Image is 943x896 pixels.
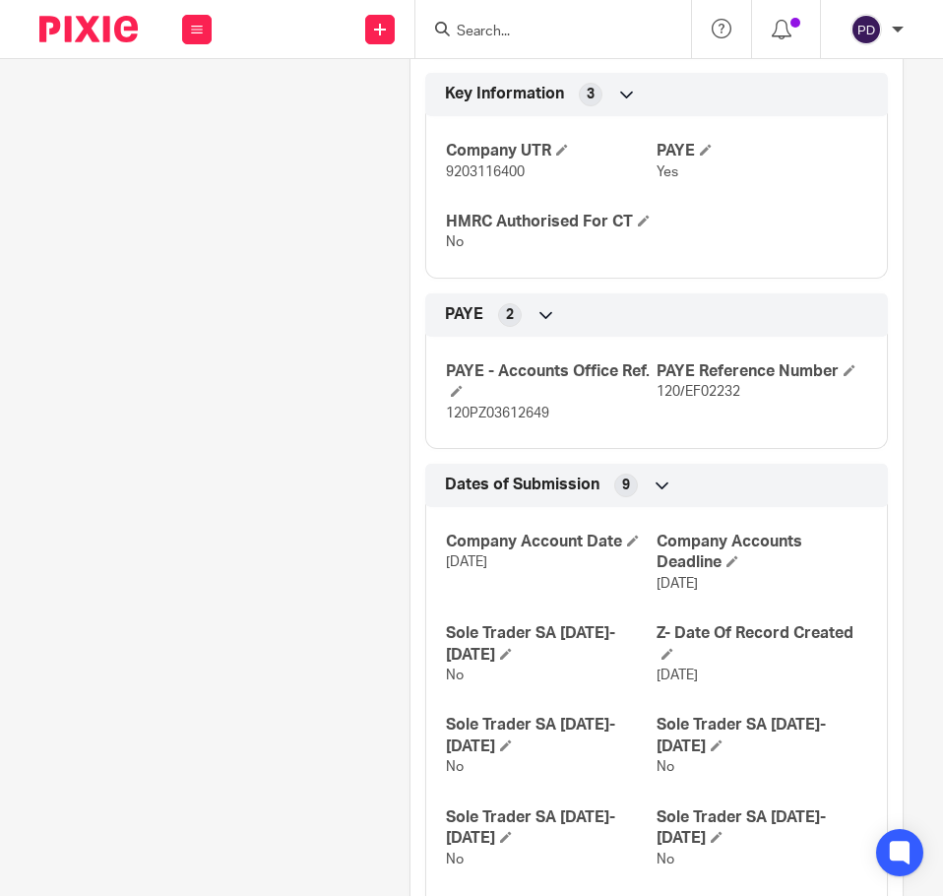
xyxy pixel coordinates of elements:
[657,715,867,757] h4: Sole Trader SA [DATE]-[DATE]
[657,532,867,574] h4: Company Accounts Deadline
[446,532,657,552] h4: Company Account Date
[39,16,138,42] img: Pixie
[506,305,514,325] span: 2
[446,853,464,866] span: No
[446,165,525,179] span: 9203116400
[657,577,698,591] span: [DATE]
[445,84,564,104] span: Key Information
[446,760,464,774] span: No
[446,212,657,232] h4: HMRC Authorised For CT
[446,807,657,850] h4: Sole Trader SA [DATE]-[DATE]
[657,141,867,161] h4: PAYE
[657,385,740,399] span: 120/EF02232
[657,623,867,666] h4: Z- Date Of Record Created
[445,475,599,495] span: Dates of Submission
[657,361,867,382] h4: PAYE Reference Number
[446,669,464,682] span: No
[446,361,657,404] h4: PAYE - Accounts Office Ref.
[657,165,678,179] span: Yes
[446,235,464,249] span: No
[657,853,674,866] span: No
[622,476,630,495] span: 9
[657,669,698,682] span: [DATE]
[657,760,674,774] span: No
[446,715,657,757] h4: Sole Trader SA [DATE]-[DATE]
[446,407,549,420] span: 120PZ03612649
[587,85,595,104] span: 3
[445,304,483,325] span: PAYE
[850,14,882,45] img: svg%3E
[446,141,657,161] h4: Company UTR
[446,555,487,569] span: [DATE]
[657,807,867,850] h4: Sole Trader SA [DATE]-[DATE]
[446,623,657,666] h4: Sole Trader SA [DATE]-[DATE]
[455,24,632,41] input: Search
